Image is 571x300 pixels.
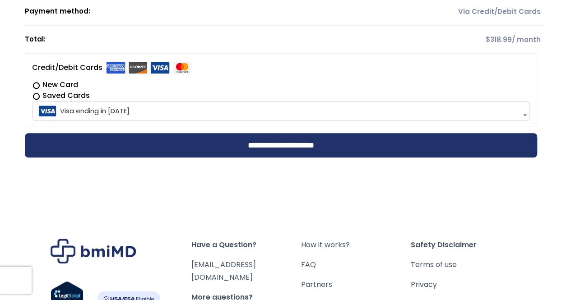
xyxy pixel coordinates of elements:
[301,258,411,271] a: FAQ
[411,239,520,251] span: Safety Disclaimer
[32,90,530,101] label: Saved Cards
[150,62,170,74] img: visa.svg
[35,102,527,120] span: Visa ending in 1799
[301,278,411,291] a: Partners
[191,239,301,251] span: Have a Question?
[191,259,256,282] a: [EMAIL_ADDRESS][DOMAIN_NAME]
[486,35,512,44] span: 318.99
[32,79,530,90] label: New Card
[25,26,348,53] th: Total:
[348,26,545,53] td: / month
[486,35,490,44] span: $
[301,239,411,251] a: How it works?
[106,62,125,74] img: amex.svg
[128,62,148,74] img: discover.svg
[411,278,520,291] a: Privacy
[32,60,192,75] label: Credit/Debit Cards
[172,62,192,74] img: mastercard.svg
[411,258,520,271] a: Terms of use
[32,101,530,121] span: Visa ending in 1799
[51,239,136,263] img: Brand Logo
